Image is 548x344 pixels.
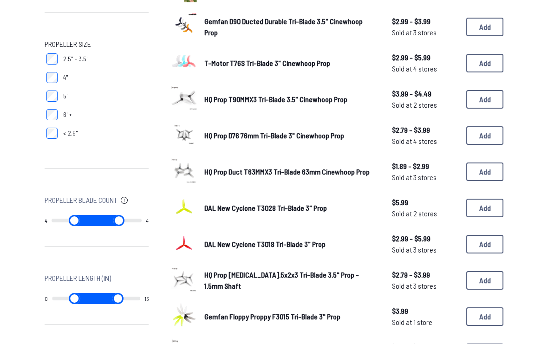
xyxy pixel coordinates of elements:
[46,128,58,139] input: < 2.5"
[171,230,197,256] img: image
[466,90,503,109] button: Add
[466,54,503,72] button: Add
[392,52,459,63] span: $2.99 - $5.99
[466,126,503,145] button: Add
[204,270,359,290] span: HQ Prop [MEDICAL_DATA].5x2x3 Tri-Blade 3.5" Prop - 1.5mm Shaft
[63,129,78,138] span: < 2.5"
[46,53,58,65] input: 2.5" - 3.5"
[392,136,459,147] span: Sold at 4 stores
[466,162,503,181] button: Add
[204,167,370,176] span: HQ Prop Duct T63MMX3 Tri-Blade 63mm Cinewhoop Prop
[171,85,197,114] a: image
[204,312,340,321] span: Gemfan Floppy Proppy F3015 Tri-Blade 3" Prop
[466,18,503,36] button: Add
[171,85,197,111] img: image
[171,230,197,259] a: image
[46,72,58,83] input: 4"
[392,233,459,244] span: $2.99 - $5.99
[171,302,197,328] img: image
[392,172,459,183] span: Sold at 3 stores
[171,266,197,295] a: image
[392,305,459,317] span: $3.99
[204,203,327,212] span: DAL New Cyclone T3028 Tri-Blade 3" Prop
[392,280,459,292] span: Sold at 3 stores
[171,266,197,292] img: image
[392,269,459,280] span: $2.79 - $3.99
[204,16,377,38] a: Gemfan D90 Ducted Durable Tri-Blade 3.5" Cinewhoop Prop
[171,121,197,147] img: image
[63,73,68,82] span: 4"
[45,217,47,224] output: 4
[171,13,197,41] a: image
[171,121,197,150] a: image
[204,166,377,177] a: HQ Prop Duct T63MMX3 Tri-Blade 63mm Cinewhoop Prop
[392,63,459,74] span: Sold at 4 stores
[466,199,503,217] button: Add
[392,244,459,255] span: Sold at 3 stores
[392,317,459,328] span: Sold at 1 store
[45,273,111,284] span: Propeller Length (in)
[466,271,503,290] button: Add
[171,49,197,75] img: image
[63,54,89,64] span: 2.5" - 3.5"
[63,91,69,101] span: 5"
[392,161,459,172] span: $1.89 - $2.99
[392,16,459,27] span: $2.99 - $3.99
[392,88,459,99] span: $3.99 - $4.49
[171,302,197,331] a: image
[171,13,197,39] img: image
[204,17,363,37] span: Gemfan D90 Ducted Durable Tri-Blade 3.5" Cinewhoop Prop
[204,94,377,105] a: HQ Prop T90MMX3 Tri-Blade 3.5" Cinewhoop Prop
[204,239,377,250] a: DAL New Cyclone T3018 Tri-Blade 3" Prop
[204,58,377,69] a: T-Motor T76S Tri-Blade 3" Cinewhoop Prop
[46,91,58,102] input: 5"
[171,194,197,220] img: image
[204,130,377,141] a: HQ Prop D76 76mm Tri-Blade 3" Cinewhoop Prop
[392,27,459,38] span: Sold at 3 stores
[45,295,48,302] output: 0
[204,311,377,322] a: Gemfan Floppy Proppy F3015 Tri-Blade 3" Prop
[45,39,91,50] span: Propeller Size
[392,99,459,110] span: Sold at 2 stores
[146,217,149,224] output: 4
[171,49,197,78] a: image
[204,240,326,248] span: DAL New Cyclone T3018 Tri-Blade 3" Prop
[45,195,117,206] span: Propeller Blade Count
[46,109,58,120] input: 6"+
[171,194,197,222] a: image
[204,131,344,140] span: HQ Prop D76 76mm Tri-Blade 3" Cinewhoop Prop
[392,124,459,136] span: $2.79 - $3.99
[466,307,503,326] button: Add
[144,295,149,302] output: 15
[204,95,347,104] span: HQ Prop T90MMX3 Tri-Blade 3.5" Cinewhoop Prop
[171,157,197,186] a: image
[63,110,72,119] span: 6"+
[204,269,377,292] a: HQ Prop [MEDICAL_DATA].5x2x3 Tri-Blade 3.5" Prop - 1.5mm Shaft
[204,58,330,67] span: T-Motor T76S Tri-Blade 3" Cinewhoop Prop
[466,235,503,253] button: Add
[204,202,377,214] a: DAL New Cyclone T3028 Tri-Blade 3" Prop
[392,208,459,219] span: Sold at 2 stores
[171,157,197,183] img: image
[392,197,459,208] span: $5.99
